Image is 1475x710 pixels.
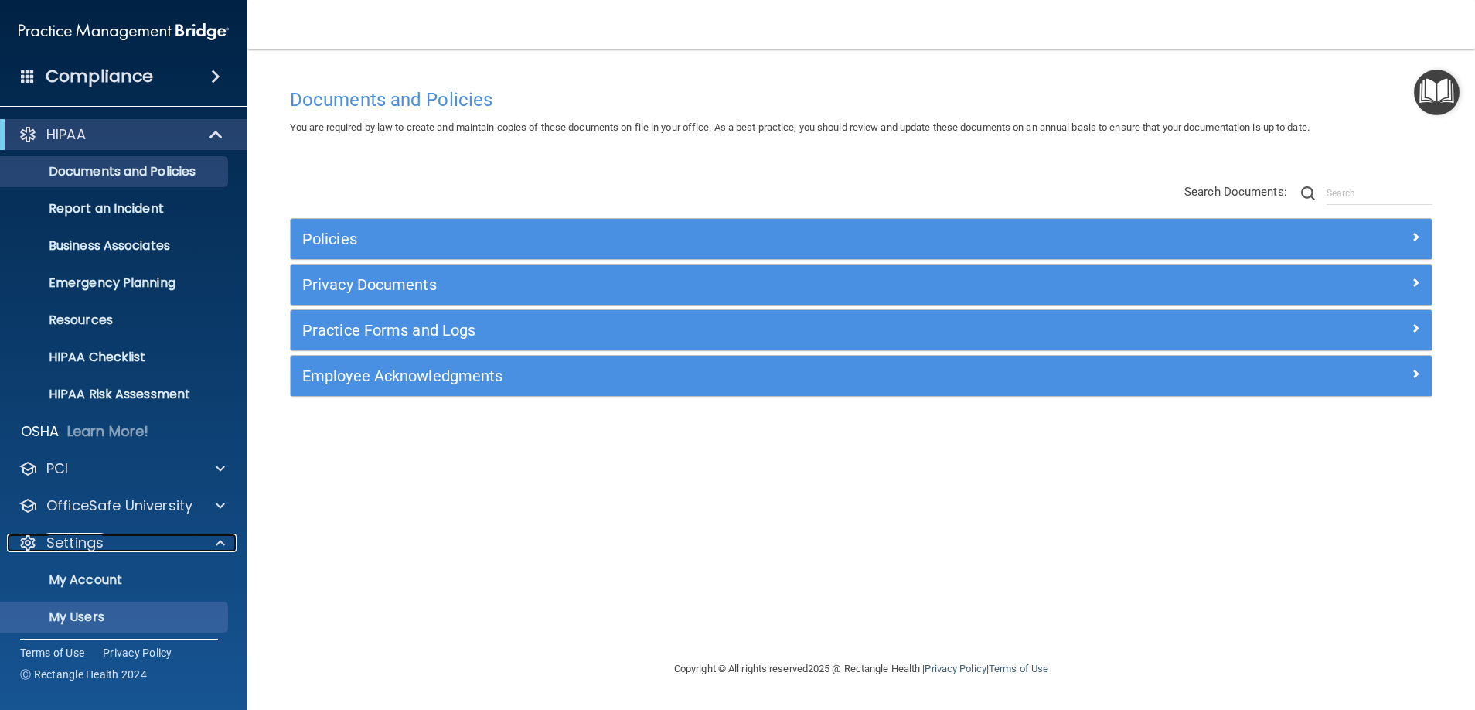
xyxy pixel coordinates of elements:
[579,644,1143,694] div: Copyright © All rights reserved 2025 @ Rectangle Health | |
[19,459,225,478] a: PCI
[290,90,1432,110] h4: Documents and Policies
[19,534,225,552] a: Settings
[1327,182,1432,205] input: Search
[10,350,221,365] p: HIPAA Checklist
[10,387,221,402] p: HIPAA Risk Assessment
[19,16,229,47] img: PMB logo
[925,663,986,674] a: Privacy Policy
[10,572,221,588] p: My Account
[46,534,104,552] p: Settings
[290,121,1310,133] span: You are required by law to create and maintain copies of these documents on file in your office. ...
[1184,185,1287,199] span: Search Documents:
[302,364,1420,388] a: Employee Acknowledgments
[46,66,153,87] h4: Compliance
[20,645,84,661] a: Terms of Use
[1301,186,1315,200] img: ic-search.3b580494.png
[10,609,221,625] p: My Users
[67,422,149,441] p: Learn More!
[10,275,221,291] p: Emergency Planning
[10,201,221,217] p: Report an Incident
[302,227,1420,251] a: Policies
[19,497,225,515] a: OfficeSafe University
[21,422,60,441] p: OSHA
[1414,70,1460,115] button: Open Resource Center
[10,238,221,254] p: Business Associates
[10,164,221,179] p: Documents and Policies
[302,318,1420,343] a: Practice Forms and Logs
[302,230,1135,247] h5: Policies
[989,663,1048,674] a: Terms of Use
[103,645,172,661] a: Privacy Policy
[302,276,1135,293] h5: Privacy Documents
[46,125,86,144] p: HIPAA
[302,367,1135,384] h5: Employee Acknowledgments
[302,322,1135,339] h5: Practice Forms and Logs
[46,497,192,515] p: OfficeSafe University
[19,125,224,144] a: HIPAA
[10,312,221,328] p: Resources
[20,667,147,682] span: Ⓒ Rectangle Health 2024
[302,272,1420,297] a: Privacy Documents
[46,459,68,478] p: PCI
